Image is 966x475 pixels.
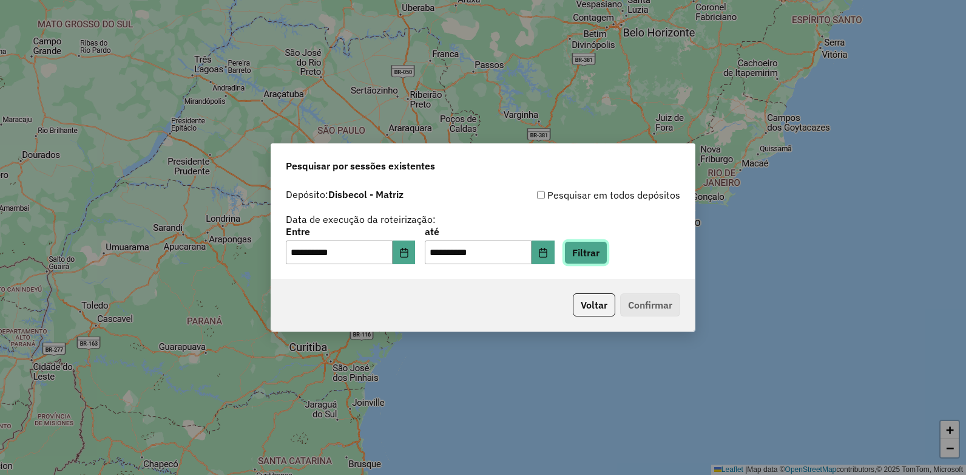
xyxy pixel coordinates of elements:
[483,188,680,202] div: Pesquisar em todos depósitos
[328,188,404,200] strong: Disbecol - Matriz
[286,187,404,202] label: Depósito:
[286,159,435,173] span: Pesquisar por sessões existentes
[573,293,615,316] button: Voltar
[425,224,554,239] label: até
[564,241,607,264] button: Filtrar
[393,241,416,265] button: Choose Date
[286,224,415,239] label: Entre
[532,241,555,265] button: Choose Date
[286,212,436,227] label: Data de execução da roteirização:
